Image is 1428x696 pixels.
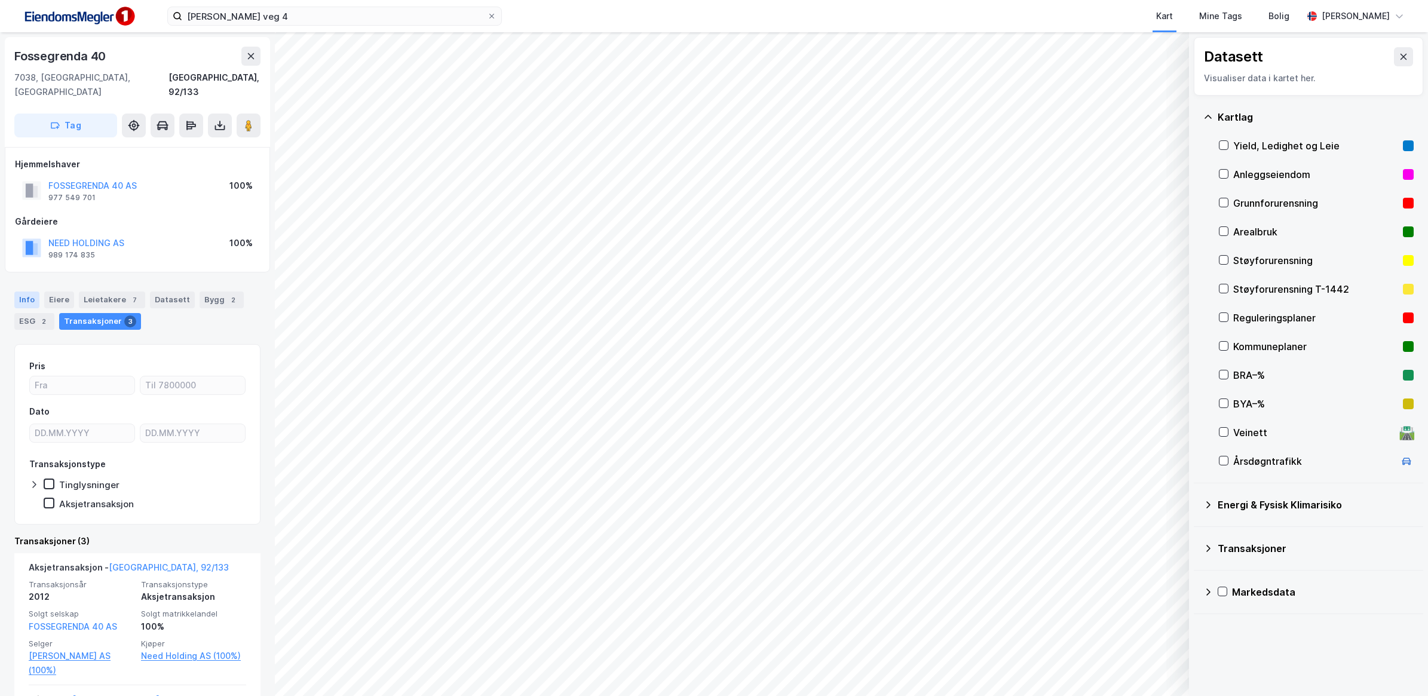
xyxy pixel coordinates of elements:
a: Need Holding AS (100%) [141,649,246,663]
div: 7 [128,294,140,306]
span: Selger [29,639,134,649]
div: 3 [124,315,136,327]
div: Kart [1156,9,1173,23]
div: Datasett [150,292,195,308]
div: Yield, Ledighet og Leie [1233,139,1398,153]
div: Visualiser data i kartet her. [1204,71,1413,85]
div: Info [14,292,39,308]
button: Tag [14,114,117,137]
div: Fossegrenda 40 [14,47,108,66]
div: Arealbruk [1233,225,1398,239]
div: 2 [227,294,239,306]
div: BRA–% [1233,368,1398,382]
iframe: Chat Widget [1368,639,1428,696]
div: Kontrollprogram for chat [1368,639,1428,696]
div: Gårdeiere [15,214,260,229]
input: Søk på adresse, matrikkel, gårdeiere, leietakere eller personer [182,7,487,25]
span: Solgt selskap [29,609,134,619]
div: Hjemmelshaver [15,157,260,171]
input: DD.MM.YYYY [140,424,245,442]
input: Til 7800000 [140,376,245,394]
div: 977 549 701 [48,193,96,203]
div: Transaksjoner (3) [14,534,261,548]
div: Pris [29,359,45,373]
div: Grunnforurensning [1233,196,1398,210]
div: Datasett [1204,47,1263,66]
div: Aksjetransaksjon [141,590,246,604]
a: [PERSON_NAME] AS (100%) [29,649,134,677]
div: Leietakere [79,292,145,308]
div: 2 [38,315,50,327]
div: Bygg [200,292,244,308]
input: Fra [30,376,134,394]
span: Transaksjonstype [141,580,246,590]
input: DD.MM.YYYY [30,424,134,442]
div: Tinglysninger [59,479,119,490]
div: 7038, [GEOGRAPHIC_DATA], [GEOGRAPHIC_DATA] [14,70,168,99]
div: Transaksjonstype [29,457,106,471]
div: Energi & Fysisk Klimarisiko [1218,498,1414,512]
img: F4PB6Px+NJ5v8B7XTbfpPpyloAAAAASUVORK5CYII= [19,3,139,30]
div: Støyforurensning T-1442 [1233,282,1398,296]
div: 🛣️ [1399,425,1415,440]
div: [PERSON_NAME] [1322,9,1390,23]
div: Anleggseiendom [1233,167,1398,182]
div: 100% [141,620,246,634]
div: Dato [29,404,50,419]
div: Kommuneplaner [1233,339,1398,354]
div: Veinett [1233,425,1395,440]
div: ESG [14,313,54,330]
div: Bolig [1268,9,1289,23]
div: 989 174 835 [48,250,95,260]
div: Aksjetransaksjon - [29,560,229,580]
div: 100% [229,179,253,193]
div: Mine Tags [1199,9,1242,23]
div: Reguleringsplaner [1233,311,1398,325]
div: Transaksjoner [59,313,141,330]
div: Kartlag [1218,110,1414,124]
span: Solgt matrikkelandel [141,609,246,619]
div: Årsdøgntrafikk [1233,454,1395,468]
div: Aksjetransaksjon [59,498,134,510]
div: Støyforurensning [1233,253,1398,268]
span: Kjøper [141,639,246,649]
span: Transaksjonsår [29,580,134,590]
div: Eiere [44,292,74,308]
div: Markedsdata [1232,585,1414,599]
a: FOSSEGRENDA 40 AS [29,621,117,631]
div: 2012 [29,590,134,604]
div: 100% [229,236,253,250]
div: [GEOGRAPHIC_DATA], 92/133 [168,70,261,99]
a: [GEOGRAPHIC_DATA], 92/133 [109,562,229,572]
div: BYA–% [1233,397,1398,411]
div: Transaksjoner [1218,541,1414,556]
